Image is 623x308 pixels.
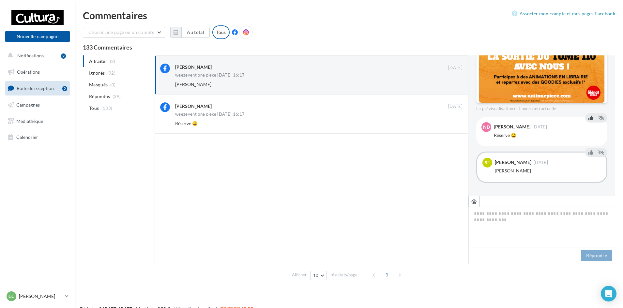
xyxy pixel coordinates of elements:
span: ND [483,124,490,130]
a: Médiathèque [4,114,71,128]
a: Cc [PERSON_NAME] [5,290,70,302]
button: Au total [170,27,210,38]
div: 2 [62,86,67,91]
span: Médiathèque [16,118,43,124]
span: Cc [8,293,14,300]
span: [PERSON_NAME] [175,81,211,87]
button: Répondre [581,250,612,261]
button: Au total [181,27,210,38]
span: [DATE] [534,160,548,165]
span: 1 [382,270,392,280]
span: [DATE] [533,125,547,129]
i: @ [471,198,477,204]
div: Tous [212,25,230,39]
div: Commentaires [83,10,615,20]
span: Opérations [17,69,40,75]
div: 133 Commentaires [83,44,615,50]
a: Campagnes [4,98,71,112]
span: 10 [313,273,319,278]
span: Choisir une page ou un compte [88,29,154,35]
div: [PERSON_NAME] [175,103,212,110]
p: [PERSON_NAME] [19,293,62,300]
span: Campagnes [16,102,40,108]
div: Open Intercom Messenger [601,286,616,301]
span: Afficher [292,272,307,278]
div: weezevent one piece [DATE] 16:17 [175,73,245,77]
span: résultats/page [330,272,357,278]
button: @ [468,196,479,207]
div: [PERSON_NAME] [495,160,531,165]
span: (39) [113,94,121,99]
div: weezevent one piece [DATE] 16:17 [175,112,245,116]
button: Notifications 2 [4,49,68,63]
div: La prévisualisation est non-contractuelle [476,103,607,112]
span: Ignorés [89,70,105,76]
div: Réserve 😀 [494,132,602,139]
span: Réserve 😀 [175,121,198,126]
a: Associer mon compte et mes pages Facebook [512,10,615,18]
span: [DATE] [448,104,463,110]
span: Répondus [89,93,110,100]
span: (0) [110,82,116,87]
button: Nouvelle campagne [5,31,70,42]
span: Calendrier [16,134,38,140]
a: Calendrier [4,130,71,144]
a: Opérations [4,65,71,79]
span: Masqués [89,81,108,88]
span: (133) [101,106,113,111]
span: [DATE] [448,65,463,71]
span: Tous [89,105,99,111]
div: 2 [61,53,66,59]
button: 10 [310,271,327,280]
button: Choisir une page ou un compte [83,27,165,38]
span: Notifications [17,53,44,58]
div: [PERSON_NAME] [494,125,530,129]
span: Boîte de réception [17,85,54,91]
a: Boîte de réception2 [4,81,71,95]
div: [PERSON_NAME] [495,168,601,174]
div: [PERSON_NAME] [175,64,212,70]
span: (92) [107,70,115,76]
span: SF [485,159,490,166]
